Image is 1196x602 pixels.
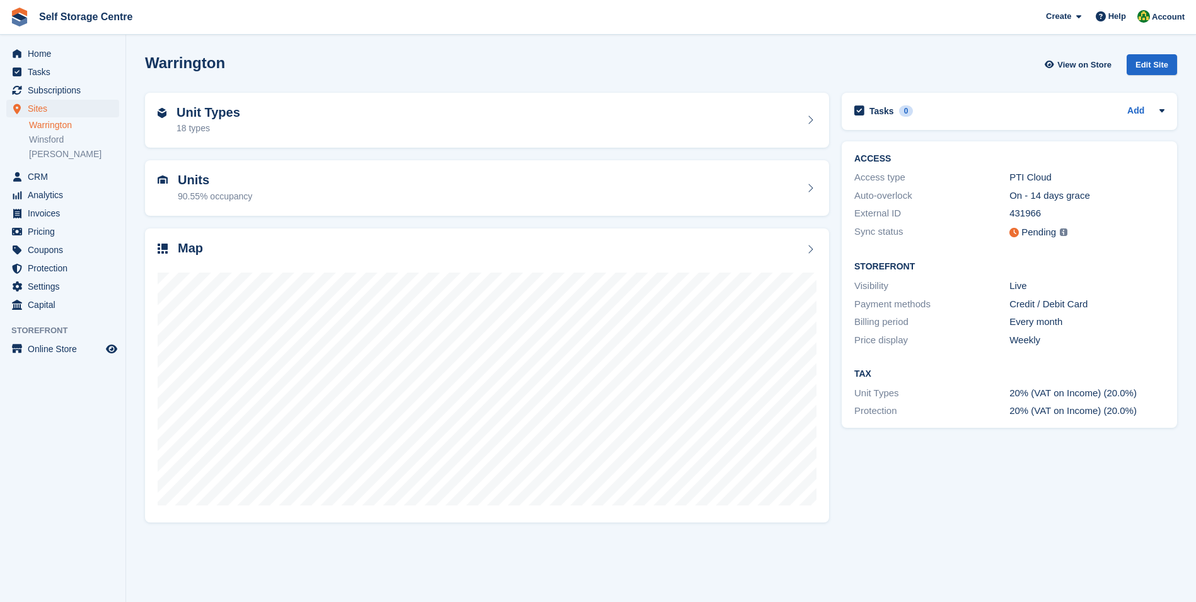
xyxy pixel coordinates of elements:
div: Every month [1009,315,1164,329]
span: Coupons [28,241,103,259]
img: icon-info-grey-7440780725fd019a000dd9b08b2336e03edf1995a4989e88bcd33f0948082b44.svg [1060,228,1067,236]
div: Protection [854,404,1009,418]
div: Visibility [854,279,1009,293]
div: Payment methods [854,297,1009,312]
a: [PERSON_NAME] [29,148,119,160]
a: Self Storage Centre [34,6,137,27]
img: unit-type-icn-2b2737a686de81e16bb02015468b77c625bbabd49415b5ef34ead5e3b44a266d.svg [158,108,166,118]
a: Preview store [104,341,119,357]
div: Pending [1021,225,1056,240]
span: Invoices [28,204,103,222]
a: menu [6,340,119,358]
h2: Storefront [854,262,1164,272]
h2: Tasks [869,105,894,117]
a: Unit Types 18 types [145,93,829,148]
h2: Map [178,241,203,256]
div: Access type [854,170,1009,185]
div: Sync status [854,225,1009,240]
a: menu [6,100,119,117]
span: Account [1152,11,1185,23]
span: Subscriptions [28,81,103,99]
div: External ID [854,206,1009,221]
div: On - 14 days grace [1009,189,1164,203]
a: Units 90.55% occupancy [145,160,829,216]
img: stora-icon-8386f47178a22dfd0bd8f6a31ec36ba5ce8667c1dd55bd0f319d3a0aa187defe.svg [10,8,29,27]
div: 0 [899,105,914,117]
div: Billing period [854,315,1009,329]
span: CRM [28,168,103,186]
span: Pricing [28,223,103,240]
img: Diane Williams [1137,10,1150,23]
a: menu [6,296,119,314]
div: 20% (VAT on Income) (20.0%) [1009,386,1164,401]
div: PTI Cloud [1009,170,1164,185]
h2: ACCESS [854,154,1164,164]
div: Weekly [1009,333,1164,348]
a: View on Store [1043,54,1117,75]
div: Credit / Debit Card [1009,297,1164,312]
span: Home [28,45,103,62]
a: menu [6,168,119,186]
a: menu [6,204,119,222]
img: map-icn-33ee37083ee616e46c38cad1a60f524a97daa1e2b2c8c0bc3eb3415660979fc1.svg [158,244,168,254]
a: menu [6,259,119,277]
h2: Warrington [145,54,225,71]
span: Create [1046,10,1071,23]
div: 20% (VAT on Income) (20.0%) [1009,404,1164,418]
h2: Units [178,173,252,187]
a: Edit Site [1127,54,1177,80]
div: Auto-overlock [854,189,1009,203]
a: menu [6,81,119,99]
a: Winsford [29,134,119,146]
span: Protection [28,259,103,277]
h2: Tax [854,369,1164,379]
a: menu [6,223,119,240]
h2: Unit Types [177,105,240,120]
img: unit-icn-7be61d7bf1b0ce9d3e12c5938cc71ed9869f7b940bace4675aadf7bd6d80202e.svg [158,175,168,184]
div: Edit Site [1127,54,1177,75]
a: Warrington [29,119,119,131]
span: Analytics [28,186,103,204]
div: 90.55% occupancy [178,190,252,203]
a: menu [6,45,119,62]
a: menu [6,241,119,259]
a: Add [1127,104,1144,119]
a: menu [6,278,119,295]
div: Live [1009,279,1164,293]
span: Sites [28,100,103,117]
span: Storefront [11,324,125,337]
a: Map [145,228,829,523]
a: menu [6,63,119,81]
span: Capital [28,296,103,314]
span: Online Store [28,340,103,358]
div: 18 types [177,122,240,135]
span: Tasks [28,63,103,81]
div: 431966 [1009,206,1164,221]
a: menu [6,186,119,204]
div: Price display [854,333,1009,348]
span: Help [1108,10,1126,23]
span: View on Store [1057,59,1112,71]
div: Unit Types [854,386,1009,401]
span: Settings [28,278,103,295]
